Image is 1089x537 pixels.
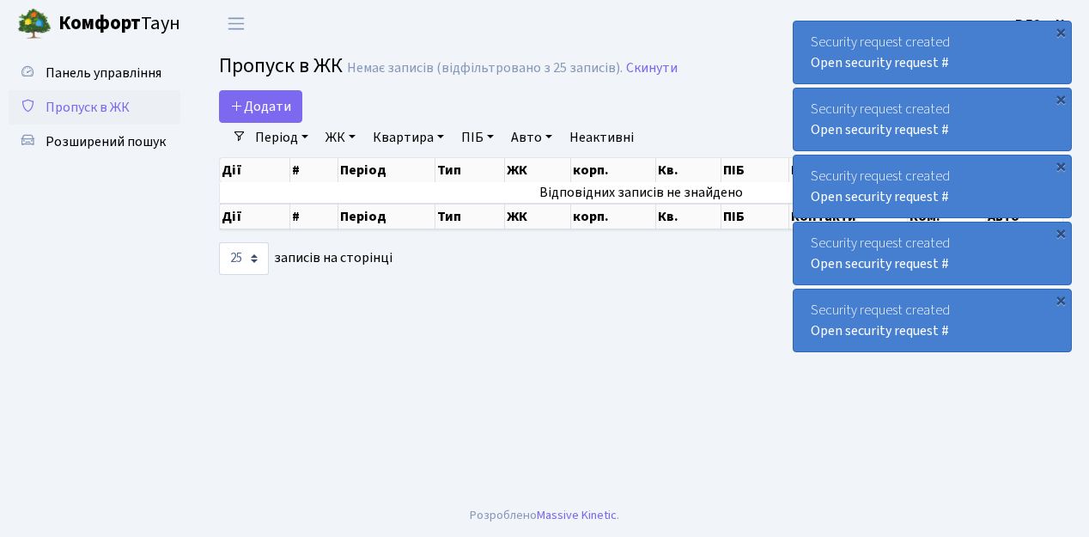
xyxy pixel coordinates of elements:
a: Open security request # [811,120,949,139]
th: ПІБ [721,204,788,229]
img: logo.png [17,7,52,41]
a: Додати [219,90,302,123]
a: Open security request # [811,321,949,340]
th: Контакти [789,204,909,229]
th: Дії [220,158,290,182]
a: Неактивні [563,123,641,152]
th: ПІБ [721,158,788,182]
th: Кв. [656,158,721,182]
span: Панель управління [46,64,161,82]
a: Open security request # [811,53,949,72]
div: Security request created [794,21,1071,83]
th: # [290,158,338,182]
a: ЖК [319,123,362,152]
div: Security request created [794,88,1071,150]
label: записів на сторінці [219,242,392,275]
select: записів на сторінці [219,242,269,275]
a: Період [248,123,315,152]
span: Додати [230,97,291,116]
a: ПІБ [454,123,501,152]
a: Open security request # [811,254,949,273]
th: # [290,204,338,229]
th: ЖК [505,204,571,229]
div: Security request created [794,156,1071,217]
th: Кв. [656,204,721,229]
a: ВЛ2 -. К. [1015,14,1068,34]
div: Розроблено . [470,506,619,525]
b: Комфорт [58,9,141,37]
td: Відповідних записів не знайдено [220,182,1063,203]
th: ЖК [505,158,571,182]
a: Авто [504,123,559,152]
div: × [1052,23,1069,40]
th: корп. [571,158,656,182]
button: Переключити навігацію [215,9,258,38]
th: корп. [571,204,656,229]
span: Таун [58,9,180,39]
a: Пропуск в ЖК [9,90,180,125]
div: × [1052,291,1069,308]
a: Open security request # [811,187,949,206]
a: Розширений пошук [9,125,180,159]
th: Тип [435,204,505,229]
div: × [1052,224,1069,241]
th: Тип [435,158,505,182]
div: Security request created [794,290,1071,351]
th: Період [338,204,435,229]
div: Немає записів (відфільтровано з 25 записів). [347,60,623,76]
th: Період [338,158,435,182]
span: Пропуск в ЖК [46,98,130,117]
div: × [1052,90,1069,107]
span: Розширений пошук [46,132,166,151]
th: Контакти [789,158,909,182]
a: Панель управління [9,56,180,90]
th: Дії [220,204,290,229]
div: × [1052,157,1069,174]
div: Security request created [794,223,1071,284]
span: Пропуск в ЖК [219,51,343,81]
a: Квартира [366,123,451,152]
a: Скинути [626,60,678,76]
a: Massive Kinetic [537,506,617,524]
b: ВЛ2 -. К. [1015,15,1068,34]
